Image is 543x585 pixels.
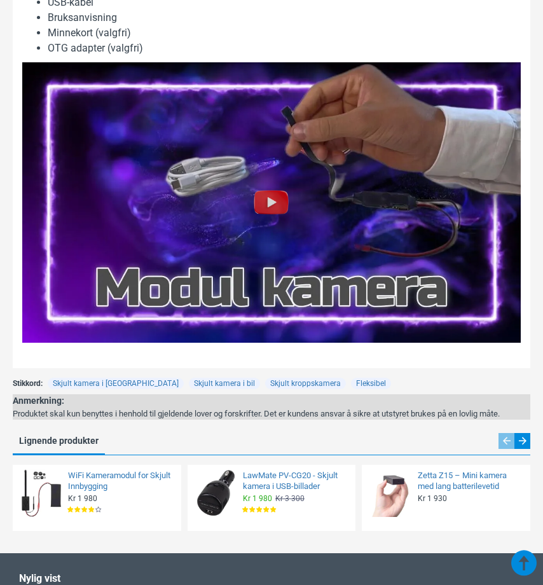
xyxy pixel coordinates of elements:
[13,394,500,408] div: Anmerkning:
[48,41,521,56] li: OTG adapter (valgfri)
[418,471,523,492] a: Zetta Z15 – Mini kamera med lang batterilevetid
[48,10,521,25] li: Bruksanvisning
[351,378,391,389] a: Fleksibel
[275,493,305,504] span: Kr 3 300
[498,433,514,449] div: Previous slide
[13,408,500,420] div: Produktet skal kun benyttes i henhold til gjeldende lover og forskrifter. Det er kundens ansvar å...
[68,471,173,492] a: WiFi Kameramodul for Skjult Innbygging
[68,493,97,504] span: Kr 1 980
[265,378,346,389] a: Skjult kroppskamera
[251,182,292,223] img: Play Video
[48,25,521,41] li: Minnekort (valgfri)
[192,469,240,517] img: LawMate PV-CG20 - Skjult kamera i USB-billader
[366,469,414,517] img: Zetta Z15 – Mini kamera med lang batterilevetid
[243,471,348,492] a: LawMate PV-CG20 - Skjult kamera i USB-billader
[514,433,530,449] div: Next slide
[189,378,260,389] a: Skjult kamera i bil
[418,493,447,504] span: Kr 1 930
[22,62,521,343] img: thumbnail for youtube videoen til produktpresentasjon på DVR kameramodul
[13,432,105,453] a: Lignende produkter
[48,378,184,389] a: Skjult kamera i [GEOGRAPHIC_DATA]
[13,378,43,389] span: Stikkord:
[243,493,272,504] span: Kr 1 980
[17,469,65,517] img: WiFi Kameramodul for Skjult Innbygging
